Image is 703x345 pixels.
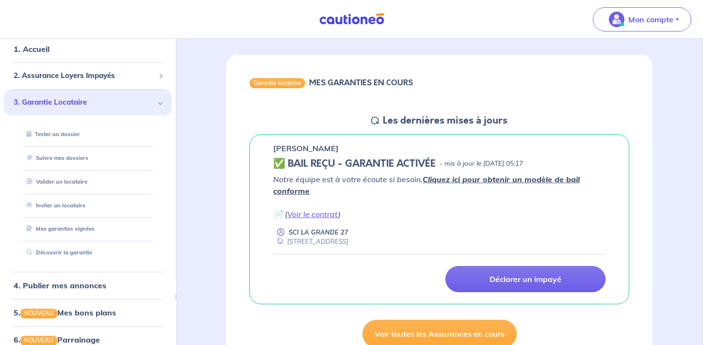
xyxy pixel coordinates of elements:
[4,276,172,295] div: 4. Publier mes annonces
[23,155,88,161] a: Suivre mes dossiers
[593,7,691,31] button: illu_account_valid_menu.svgMon compte
[16,245,160,261] div: Découvrir la garantie
[14,335,100,345] a: 6.NOUVEAUParrainage
[309,78,413,87] h6: MES GARANTIES EN COURS
[609,12,624,27] img: illu_account_valid_menu.svg
[273,209,341,219] em: 📄 ( )
[16,150,160,166] div: Suivre mes dossiers
[273,174,580,196] a: Cliquez ici pour obtenir un modèle de bail conforme
[490,274,561,284] p: Déclarer un impayé
[14,70,155,81] span: 2. Assurance Loyers Impayés
[23,249,92,256] a: Découvrir la garantie
[440,159,523,169] p: - mis à jour le [DATE] 05:17
[289,228,348,237] p: SCI LA GRANDE 27
[273,158,436,170] h5: ✅ BAIL REÇU - GARANTIE ACTIVÉE
[287,209,338,219] a: Voir le contrat
[4,89,172,116] div: 3. Garantie Locataire
[14,308,116,317] a: 5.NOUVEAUMes bons plans
[14,281,106,290] a: 4. Publier mes annonces
[16,174,160,190] div: Valider un locataire
[273,158,605,170] div: state: CONTRACT-VALIDATED, Context: IN-LANDLORD,IS-GL-CAUTION-IN-LANDLORD
[4,39,172,59] div: 1. Accueil
[16,198,160,214] div: Inviter un locataire
[14,44,49,54] a: 1. Accueil
[16,126,160,142] div: Tester un dossier
[273,142,339,154] p: [PERSON_NAME]
[273,237,348,246] div: [STREET_ADDRESS]
[23,131,80,138] a: Tester un dossier
[23,226,95,233] a: Mes garanties signées
[249,78,305,88] div: Garantie locataire
[315,13,388,25] img: Cautioneo
[14,97,155,108] span: 3. Garantie Locataire
[23,202,85,209] a: Inviter un locataire
[273,174,580,196] em: Notre équipe est à votre écoute si besoin.
[628,14,673,25] p: Mon compte
[445,266,605,292] a: Déclarer un impayé
[23,178,87,185] a: Valider un locataire
[4,66,172,85] div: 2. Assurance Loyers Impayés
[16,221,160,237] div: Mes garanties signées
[4,303,172,322] div: 5.NOUVEAUMes bons plans
[383,115,507,126] h5: Les dernières mises à jours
